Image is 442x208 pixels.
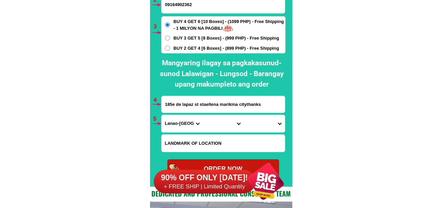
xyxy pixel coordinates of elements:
[162,115,203,132] select: Select province
[173,35,279,42] span: BUY 3 GET 5 [8 Boxes] - (999 PHP) - Free Shipping
[165,46,170,51] input: BUY 2 GET 4 [6 Boxes] - (899 PHP) - Free Shipping
[173,45,279,52] span: BUY 2 GET 4 [6 Boxes] - (899 PHP) - Free Shipping
[154,173,255,183] h6: 90% OFF ONLY [DATE]!
[153,115,161,123] h6: 5
[165,36,170,41] input: BUY 3 GET 5 [8 Boxes] - (999 PHP) - Free Shipping
[153,96,161,105] h6: 4
[153,22,161,31] h6: 3
[165,22,170,27] input: BUY 4 GET 6 [10 Boxes] - (1099 PHP) - Free Shipping - 1 MILYON NA PAGBILI
[173,18,285,31] span: BUY 4 GET 6 [10 Boxes] - (1099 PHP) - Free Shipping - 1 MILYON NA PAGBILI
[203,115,244,132] select: Select district
[244,115,285,132] select: Select commune
[162,135,285,152] input: Input LANDMARKOFLOCATION
[150,188,292,199] h2: Dedicated and professional consulting team
[162,96,285,113] input: Input address
[154,183,255,190] h6: + FREE SHIP | Limited Quantily
[155,58,289,90] h2: Mangyaring ilagay sa pagkakasunud-sunod Lalawigan - Lungsod - Barangay upang makumpleto ang order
